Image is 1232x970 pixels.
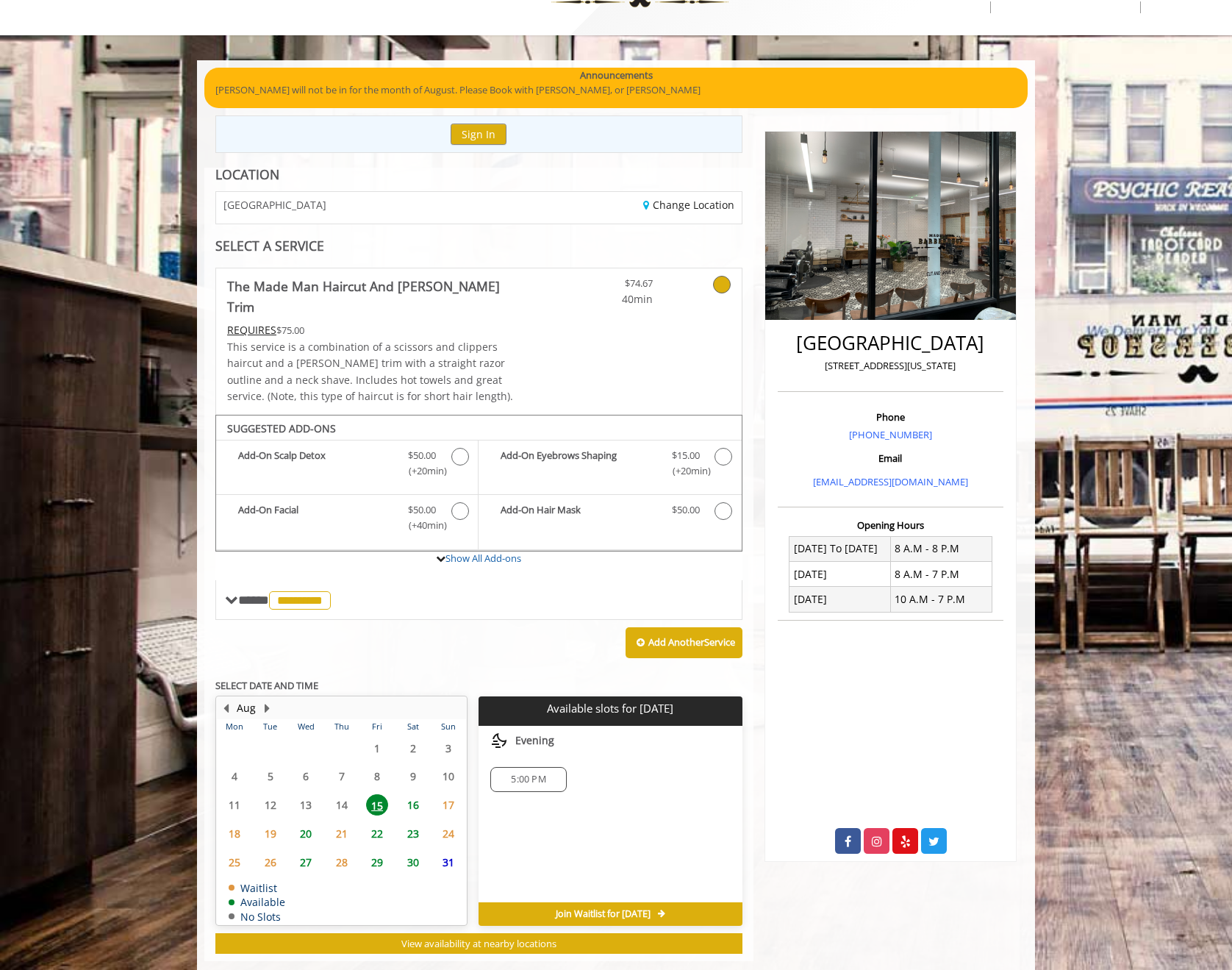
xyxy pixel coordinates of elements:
[366,794,388,816] span: 15
[288,848,323,877] td: Select day27
[295,852,317,873] span: 27
[223,823,246,844] span: 18
[215,415,742,552] div: The Made Man Haircut And Beard Trim Add-onS
[259,852,282,873] span: 26
[580,68,653,83] b: Announcements
[295,823,317,844] span: 20
[672,502,700,518] span: $50.00
[229,882,285,894] td: Waitlist
[556,908,651,920] span: Join Waitlist for [DATE]
[672,448,700,463] span: $15.00
[408,448,436,463] span: $50.00
[402,794,424,816] span: 16
[215,239,742,253] div: SELECT A SERVICE
[402,823,424,844] span: 23
[566,291,653,307] span: 40min
[664,463,707,479] span: (+20min )
[261,700,273,716] button: Next Month
[431,791,467,819] td: Select day17
[227,322,523,338] div: $75.00
[431,819,467,848] td: Select day24
[215,165,279,183] b: LOCATION
[451,124,506,145] button: Sign In
[789,536,891,561] td: [DATE] To [DATE]
[511,774,545,785] span: 5:00 PM
[789,587,891,612] td: [DATE]
[252,719,287,734] th: Tue
[331,852,353,873] span: 28
[366,852,388,873] span: 29
[781,358,1000,374] p: [STREET_ADDRESS][US_STATE]
[648,635,735,649] b: Add Another Service
[643,198,734,212] a: Change Location
[484,702,736,715] p: Available slots for [DATE]
[437,794,459,816] span: 17
[789,562,891,587] td: [DATE]
[359,719,395,734] th: Fri
[223,448,470,482] label: Add-On Scalp Detox
[395,819,430,848] td: Select day23
[781,412,1000,422] h3: Phone
[395,848,430,877] td: Select day30
[323,819,359,848] td: Select day21
[217,819,252,848] td: Select day18
[359,791,395,819] td: Select day15
[408,502,436,518] span: $50.00
[359,819,395,848] td: Select day22
[227,339,523,405] p: This service is a combination of a scissors and clippers haircut and a [PERSON_NAME] trim with a ...
[445,552,521,565] a: Show All Add-ons
[431,719,467,734] th: Sun
[890,536,992,561] td: 8 A.M - 8 P.M
[227,276,523,317] b: The Made Man Haircut And [PERSON_NAME] Trim
[515,735,554,746] span: Evening
[331,823,353,844] span: 21
[437,823,459,844] span: 24
[259,823,282,844] span: 19
[401,518,444,533] span: (+40min )
[220,700,232,716] button: Previous Month
[288,719,323,734] th: Wed
[252,819,287,848] td: Select day19
[501,502,656,520] b: Add-On Hair Mask
[781,332,1000,354] h2: [GEOGRAPHIC_DATA]
[486,448,734,482] label: Add-On Eyebrows Shaping
[490,732,508,749] img: evening slots
[288,819,323,848] td: Select day20
[778,520,1003,530] h3: Opening Hours
[431,848,467,877] td: Select day31
[252,848,287,877] td: Select day26
[323,848,359,877] td: Select day28
[890,562,992,587] td: 8 A.M - 7 P.M
[227,421,336,435] b: SUGGESTED ADD-ONS
[890,587,992,612] td: 10 A.M - 7 P.M
[223,502,470,537] label: Add-On Facial
[501,448,656,479] b: Add-On Eyebrows Shaping
[215,933,742,955] button: View availability at nearby locations
[217,848,252,877] td: Select day25
[229,911,285,922] td: No Slots
[323,719,359,734] th: Thu
[215,679,318,692] b: SELECT DATE AND TIME
[229,896,285,907] td: Available
[402,852,424,873] span: 30
[566,268,653,307] a: $74.67
[217,719,252,734] th: Mon
[359,848,395,877] td: Select day29
[626,627,742,658] button: Add AnotherService
[223,852,246,873] span: 25
[366,823,388,844] span: 22
[395,719,430,734] th: Sat
[849,428,932,441] a: [PHONE_NUMBER]
[238,448,393,479] b: Add-On Scalp Detox
[490,767,566,792] div: 5:00 PM
[401,463,444,479] span: (+20min )
[813,475,968,488] a: [EMAIL_ADDRESS][DOMAIN_NAME]
[237,700,256,716] button: Aug
[395,791,430,819] td: Select day16
[227,323,276,337] span: This service needs some Advance to be paid before we block your appointment
[401,937,556,950] span: View availability at nearby locations
[223,199,326,210] span: [GEOGRAPHIC_DATA]
[486,502,734,524] label: Add-On Hair Mask
[437,852,459,873] span: 31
